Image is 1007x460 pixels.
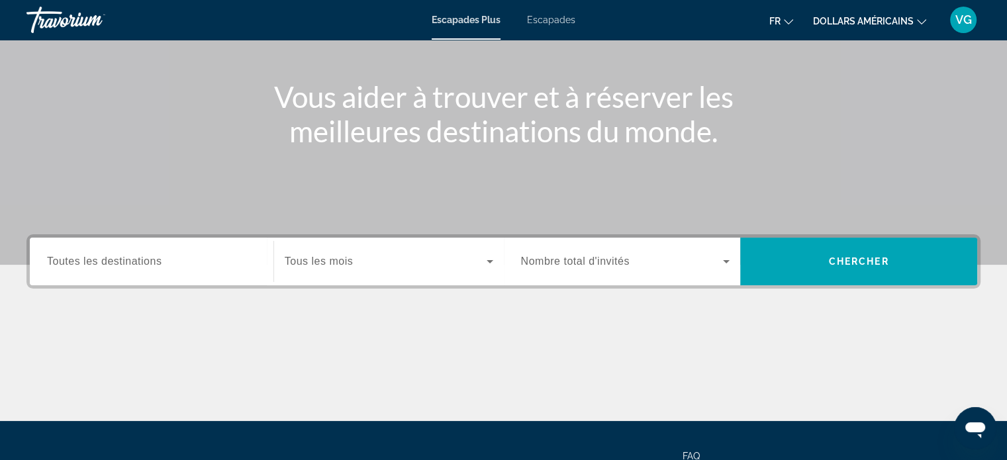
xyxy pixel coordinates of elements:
span: Tous les mois [285,255,353,267]
span: Toutes les destinations [47,255,162,267]
font: VG [955,13,972,26]
iframe: Bouton de lancement de la fenêtre de messagerie [954,407,996,449]
font: fr [769,16,781,26]
a: Escapades [527,15,575,25]
button: Chercher [740,238,977,285]
div: Widget de recherche [30,238,977,285]
font: dollars américains [813,16,914,26]
h1: Vous aider à trouver et à réserver les meilleures destinations du monde. [256,79,752,148]
button: Menu utilisateur [946,6,981,34]
a: Travorium [26,3,159,37]
button: Changer de langue [769,11,793,30]
button: Changer de devise [813,11,926,30]
span: Chercher [829,256,889,267]
a: Escapades Plus [432,15,501,25]
span: Nombre total d'invités [521,255,630,267]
